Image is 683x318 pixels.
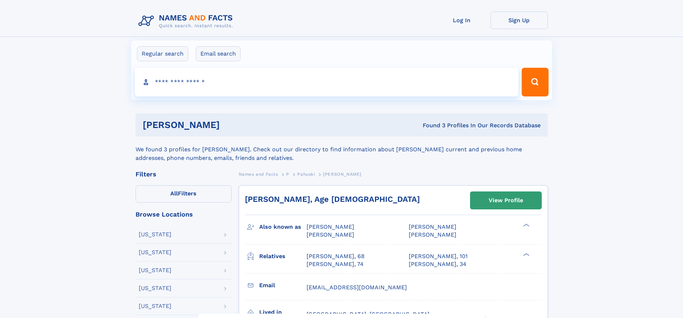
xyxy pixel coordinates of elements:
[139,285,171,291] div: [US_STATE]
[409,252,468,260] a: [PERSON_NAME], 101
[521,252,530,257] div: ❯
[489,192,523,209] div: View Profile
[307,223,354,230] span: [PERSON_NAME]
[297,170,315,179] a: Pahuski
[259,250,307,262] h3: Relatives
[143,120,321,129] h1: [PERSON_NAME]
[136,185,232,203] label: Filters
[307,252,365,260] a: [PERSON_NAME], 68
[323,172,361,177] span: [PERSON_NAME]
[139,267,171,273] div: [US_STATE]
[522,68,548,96] button: Search Button
[245,195,420,204] a: [PERSON_NAME], Age [DEMOGRAPHIC_DATA]
[239,170,278,179] a: Names and Facts
[307,260,364,268] a: [PERSON_NAME], 74
[135,68,519,96] input: search input
[409,260,466,268] a: [PERSON_NAME], 34
[409,231,456,238] span: [PERSON_NAME]
[490,11,548,29] a: Sign Up
[307,284,407,291] span: [EMAIL_ADDRESS][DOMAIN_NAME]
[409,223,456,230] span: [PERSON_NAME]
[170,190,178,197] span: All
[286,172,289,177] span: P
[433,11,490,29] a: Log In
[470,192,541,209] a: View Profile
[136,171,232,177] div: Filters
[307,231,354,238] span: [PERSON_NAME]
[136,137,548,162] div: We found 3 profiles for [PERSON_NAME]. Check out our directory to find information about [PERSON_...
[137,46,188,61] label: Regular search
[139,250,171,255] div: [US_STATE]
[259,279,307,291] h3: Email
[297,172,315,177] span: Pahuski
[136,211,232,218] div: Browse Locations
[521,223,530,228] div: ❯
[321,122,541,129] div: Found 3 Profiles In Our Records Database
[307,311,430,318] span: [GEOGRAPHIC_DATA], [GEOGRAPHIC_DATA]
[286,170,289,179] a: P
[136,11,239,31] img: Logo Names and Facts
[259,221,307,233] h3: Also known as
[139,232,171,237] div: [US_STATE]
[196,46,241,61] label: Email search
[139,303,171,309] div: [US_STATE]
